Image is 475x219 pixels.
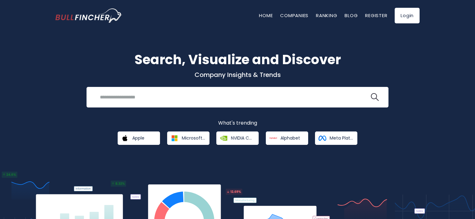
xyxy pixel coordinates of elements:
span: Alphabet [280,135,300,141]
span: Meta Platforms [330,135,353,141]
p: What's trending [55,120,420,126]
a: Companies [280,12,308,19]
img: bullfincher logo [55,8,122,23]
a: Blog [345,12,358,19]
h1: Search, Visualize and Discover [55,50,420,69]
a: Register [365,12,387,19]
a: Login [395,8,420,23]
a: Home [259,12,273,19]
a: Go to homepage [55,8,122,23]
span: Apple [132,135,144,141]
img: search icon [371,93,379,101]
span: NVIDIA Corporation [231,135,254,141]
a: Meta Platforms [315,131,357,145]
a: Apple [118,131,160,145]
a: Ranking [316,12,337,19]
p: Company Insights & Trends [55,71,420,79]
a: Alphabet [266,131,308,145]
a: Microsoft Corporation [167,131,209,145]
a: NVIDIA Corporation [216,131,259,145]
span: Microsoft Corporation [182,135,205,141]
